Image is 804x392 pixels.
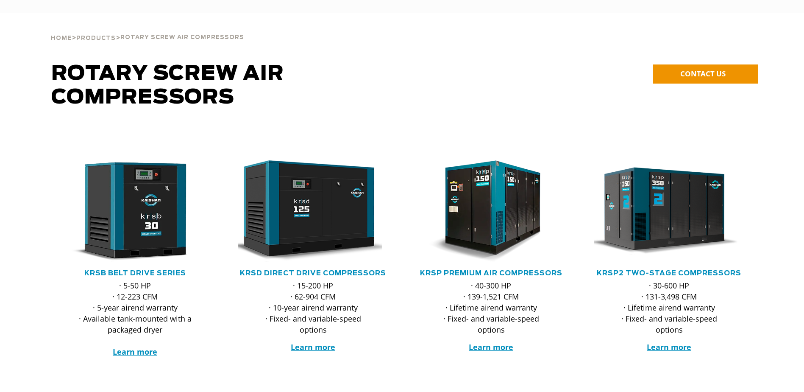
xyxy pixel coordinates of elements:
[113,347,157,357] a: Learn more
[76,36,116,41] span: Products
[76,34,116,42] a: Products
[255,280,372,335] p: · 15-200 HP · 62-904 CFM · 10-year airend warranty · Fixed- and variable-speed options
[60,160,211,262] div: krsb30
[653,64,758,84] a: CONTACT US
[680,69,726,78] span: CONTACT US
[409,160,560,262] img: krsp150
[51,36,72,41] span: Home
[120,35,244,40] span: Rotary Screw Air Compressors
[240,270,386,277] a: KRSD Direct Drive Compressors
[231,160,382,262] img: krsd125
[77,280,194,357] p: · 5-50 HP · 12-223 CFM · 5-year airend warranty · Available tank-mounted with a packaged dryer
[433,280,550,335] p: · 40-300 HP · 139-1,521 CFM · Lifetime airend warranty · Fixed- and variable-speed options
[84,270,186,277] a: KRSB Belt Drive Series
[51,64,284,108] span: Rotary Screw Air Compressors
[416,160,567,262] div: krsp150
[51,13,244,45] div: > >
[597,270,741,277] a: KRSP2 Two-Stage Compressors
[647,342,691,352] a: Learn more
[291,342,335,352] a: Learn more
[53,160,204,262] img: krsb30
[611,280,728,335] p: · 30-600 HP · 131-3,498 CFM · Lifetime airend warranty · Fixed- and variable-speed options
[469,342,513,352] a: Learn more
[51,34,72,42] a: Home
[587,160,738,262] img: krsp350
[420,270,562,277] a: KRSP Premium Air Compressors
[594,160,745,262] div: krsp350
[238,160,389,262] div: krsd125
